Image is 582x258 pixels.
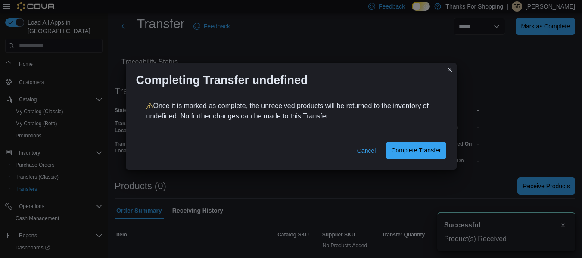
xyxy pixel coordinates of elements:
span: Cancel [357,146,376,155]
button: Cancel [354,142,380,159]
p: Once it is marked as complete, the unreceived products will be returned to the inventory of undef... [146,101,436,121]
h1: Completing Transfer undefined [136,73,308,87]
span: Complete Transfer [391,146,441,155]
button: Closes this modal window [445,65,455,75]
button: Complete Transfer [386,142,446,159]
